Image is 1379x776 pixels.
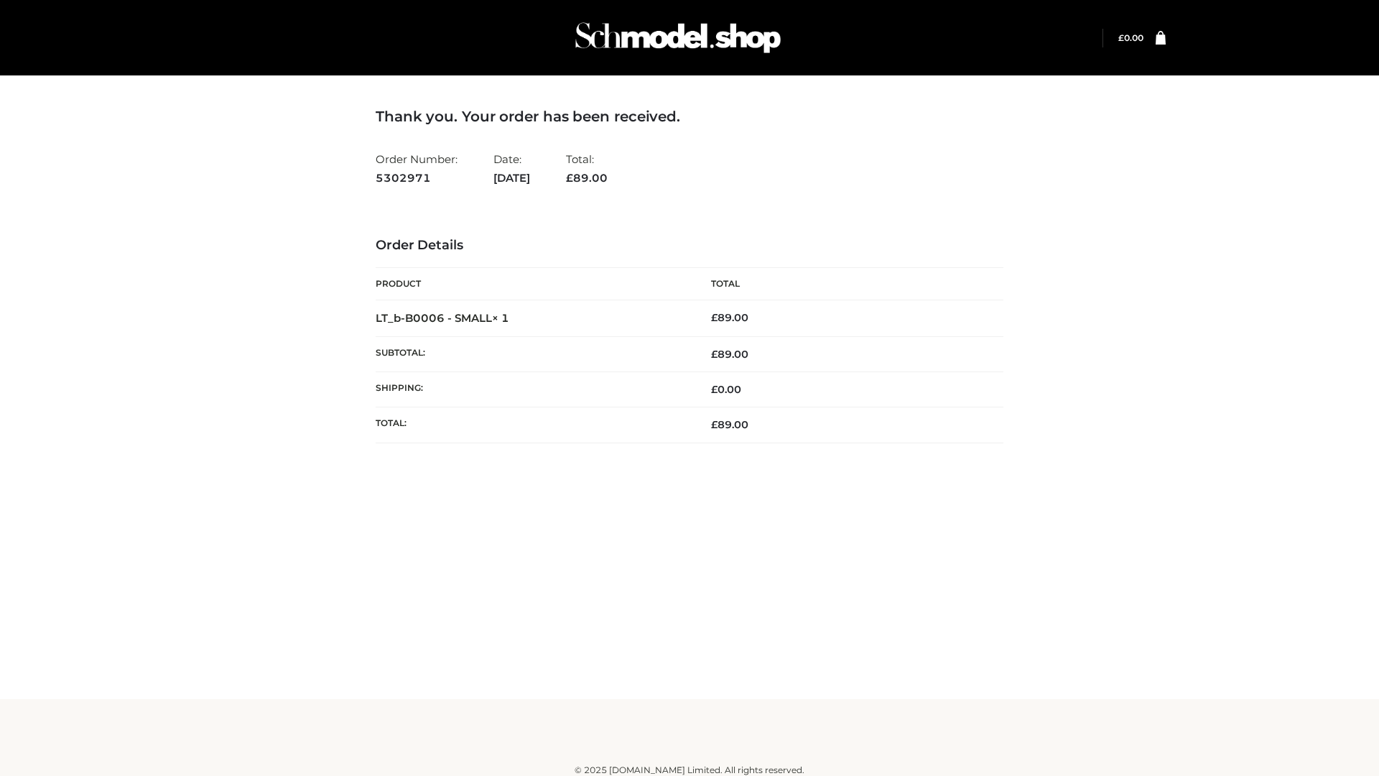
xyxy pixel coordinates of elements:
span: £ [711,311,718,324]
span: £ [711,348,718,361]
a: £0.00 [1118,32,1143,43]
h3: Order Details [376,238,1003,254]
li: Total: [566,147,608,190]
span: £ [711,383,718,396]
th: Total: [376,407,689,443]
strong: × 1 [492,311,509,325]
th: Subtotal: [376,336,689,371]
li: Date: [493,147,530,190]
span: £ [1118,32,1124,43]
strong: LT_b-B0006 - SMALL [376,311,509,325]
img: Schmodel Admin 964 [570,9,786,66]
span: £ [566,171,573,185]
strong: [DATE] [493,169,530,188]
bdi: 0.00 [1118,32,1143,43]
bdi: 0.00 [711,383,741,396]
span: 89.00 [711,418,748,431]
li: Order Number: [376,147,458,190]
th: Shipping: [376,372,689,407]
span: 89.00 [566,171,608,185]
strong: 5302971 [376,169,458,188]
span: 89.00 [711,348,748,361]
h3: Thank you. Your order has been received. [376,108,1003,125]
bdi: 89.00 [711,311,748,324]
span: £ [711,418,718,431]
th: Product [376,268,689,300]
th: Total [689,268,1003,300]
